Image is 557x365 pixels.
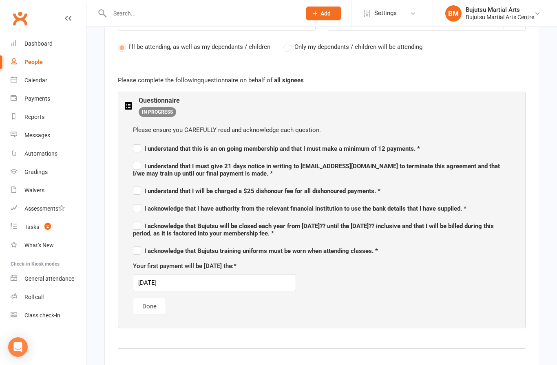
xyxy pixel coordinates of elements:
button: Done [133,298,166,315]
a: Messages [11,126,86,145]
strong: all signees [274,77,304,84]
div: Bujutsu Martial Arts Centre [466,13,534,21]
button: Add [306,7,341,20]
div: Waivers [24,187,44,193]
div: Please ensure you CAREFULLY read and acknowledge each question. [133,125,511,135]
a: Class kiosk mode [11,306,86,325]
a: Payments [11,90,86,108]
a: What's New [11,236,86,255]
a: Tasks 2 [11,218,86,236]
div: What's New [24,242,54,248]
span: Add [320,10,331,17]
a: Roll call [11,288,86,306]
a: General attendance kiosk mode [11,270,86,288]
div: Dashboard [24,40,53,47]
a: Clubworx [10,8,30,29]
span: I understand that I will be charged a $25 dishonour fee for all dishonoured payments. * [133,187,380,195]
div: Bujutsu Martial Arts [466,6,534,13]
a: Gradings [11,163,86,181]
span: 2 [44,223,51,230]
div: Class check-in [24,312,60,319]
div: Open Intercom Messenger [8,337,28,357]
div: Messages [24,132,50,139]
div: Automations [24,150,57,157]
span: I'll be attending, as well as my dependants / children [129,42,270,51]
a: Assessments [11,200,86,218]
input: Search... [107,8,296,19]
a: Reports [11,108,86,126]
div: Gradings [24,169,48,175]
span: Only my dependants / children will be attending [294,42,422,51]
div: Tasks [24,224,39,230]
a: Automations [11,145,86,163]
div: Assessments [24,205,65,212]
div: BM [445,5,462,22]
div: People [24,59,43,65]
div: Calendar [24,77,47,84]
label: Your first payment will be [DATE] the: * [133,261,237,271]
span: I acknowledge that I have authority from the relevant financial institution to use the bank detai... [133,205,466,212]
div: Roll call [24,294,44,300]
a: Calendar [11,71,86,90]
div: Payments [24,95,50,102]
span: I understand that I must give 21 days notice in writing to [EMAIL_ADDRESS][DOMAIN_NAME] to termin... [133,163,500,177]
a: People [11,53,86,71]
a: Dashboard [11,35,86,53]
span: Settings [374,4,397,22]
a: Waivers [11,181,86,200]
div: General attendance [24,275,74,282]
span: I acknowledge that Bujutsu will be closed each year from [DATE]?? until the [DATE]?? inclusive an... [133,222,494,237]
span: I acknowledge that Bujutsu training uniforms must be worn when attending classes. * [133,247,378,255]
span: I understand that this is an on going membership and that I must make a minimum of 12 payments. * [133,145,420,152]
p: Please complete the following questionnaire on behalf of [118,75,526,85]
div: Reports [24,114,44,120]
span: IN PROGRESS [139,107,176,117]
h3: Questionnaire [139,97,180,104]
